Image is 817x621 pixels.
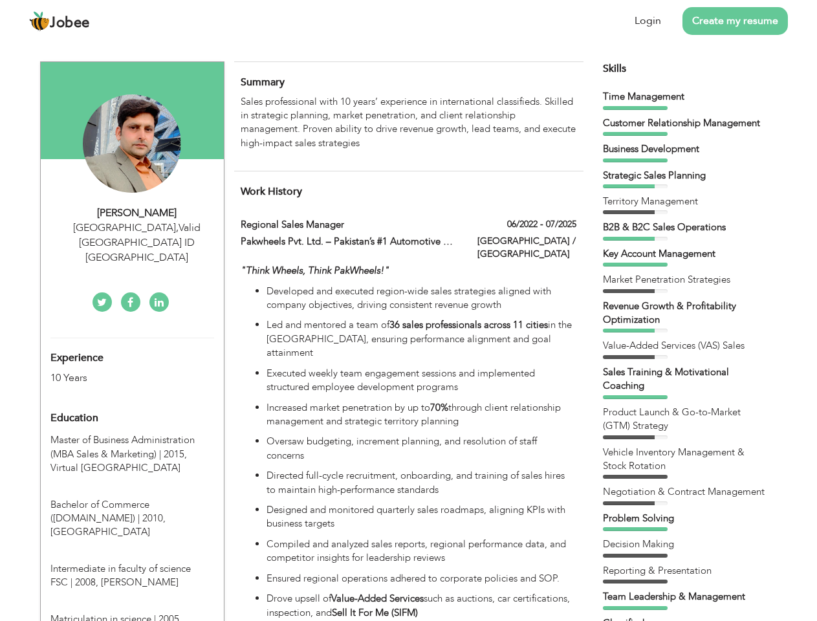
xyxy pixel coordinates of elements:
span: Summary [241,75,285,89]
span: Experience [50,353,103,364]
p: Executed weekly team engagement sessions and implemented structured employee development programs [267,367,576,395]
div: B2B & B2C Sales Operations [603,221,765,234]
a: Login [635,14,661,28]
span: Master of Business Administration (MBA Sales & Marketing), Virtual University of Pakistan, 2015 [50,433,195,460]
p: Increased market penetration by up to through client relationship management and strategic territ... [267,401,576,429]
p: Directed full-cycle recruitment, onboarding, and training of sales hires to maintain high-perform... [267,469,576,497]
div: Time Management [603,90,765,103]
span: [PERSON_NAME] [101,576,179,589]
span: Education [50,413,98,424]
div: Customer Relationship Management [603,116,765,130]
span: [GEOGRAPHIC_DATA] [50,525,150,538]
div: Decision Making [603,538,765,551]
span: Jobee [50,16,90,30]
img: jobee.io [29,11,50,32]
p: Led and mentored a team of in the [GEOGRAPHIC_DATA], ensuring performance alignment and goal atta... [267,318,576,360]
a: Jobee [29,11,90,32]
p: Oversaw budgeting, increment planning, and resolution of staff concerns [267,435,576,463]
div: Problem Solving [603,512,765,525]
span: Work History [241,184,302,199]
p: Drove upsell of such as auctions, car certifications, inspection, and [267,592,576,620]
strong: 70% [430,401,448,414]
div: Strategic Sales Planning [603,169,765,182]
span: , [176,221,179,235]
p: Designed and monitored quarterly sales roadmaps, aligning KPIs with business targets [267,503,576,531]
p: Compiled and analyzed sales reports, regional performance data, and competitor insights for leade... [267,538,576,565]
div: Revenue Growth & Profitability Optimization [603,300,765,327]
a: Create my resume [682,7,788,35]
div: Value-Added Services (VAS) Sales [603,339,765,353]
span: Intermediate in faculty of science FSC, BISE Gujrawala, 2008 [50,562,191,589]
p: Developed and executed region-wide sales strategies aligned with company objectives, driving cons... [267,285,576,312]
div: Team Leadership & Management [603,590,765,604]
div: Intermediate in faculty of science FSC, 2008 [41,543,224,590]
span: Skills [603,61,626,76]
label: Pakwheels Pvt. Ltd. – Pakistan’s #1 Automotive Platform | [241,235,458,248]
div: Territory Management [603,195,765,208]
label: Regional Sales Manager [241,218,458,232]
label: 06/2022 - 07/2025 [507,218,576,231]
div: Reporting & Presentation [603,564,765,578]
div: Master of Business Administration (MBA Sales & Marketing), 2015 [41,433,224,475]
div: Market Penetration Strategies [603,273,765,287]
p: Ensured regional operations adhered to corporate policies and SOP. [267,572,576,585]
div: Negotiation & Contract Management [603,485,765,499]
div: Key Account Management [603,247,765,261]
div: Business Development [603,142,765,156]
div: 10 Years [50,371,184,386]
em: "Think Wheels, Think PakWheels!" [241,264,389,277]
span: Bachelor of Commerce (B.COM), University of Punjab, 2010 [50,498,166,525]
div: Product Launch & Go-to-Market (GTM) Strategy [603,406,765,433]
div: [PERSON_NAME] [50,206,224,221]
span: Virtual [GEOGRAPHIC_DATA] [50,461,180,474]
label: [GEOGRAPHIC_DATA] / [GEOGRAPHIC_DATA] [477,235,576,261]
div: Bachelor of Commerce (B.COM), 2010 [41,479,224,539]
strong: 36 sales professionals across 11 cities [389,318,548,331]
p: Sales professional with 10 years’ experience in international classifieds. Skilled in strategic p... [241,95,576,151]
div: Sales Training & Motivational Coaching [603,365,765,393]
div: [GEOGRAPHIC_DATA] Valid [GEOGRAPHIC_DATA] ID [GEOGRAPHIC_DATA] [50,221,224,265]
div: Vehicle Inventory Management & Stock Rotation [603,446,765,474]
strong: Value-Added Services [331,592,424,605]
strong: Sell It For Me (SIFM) [332,606,418,619]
